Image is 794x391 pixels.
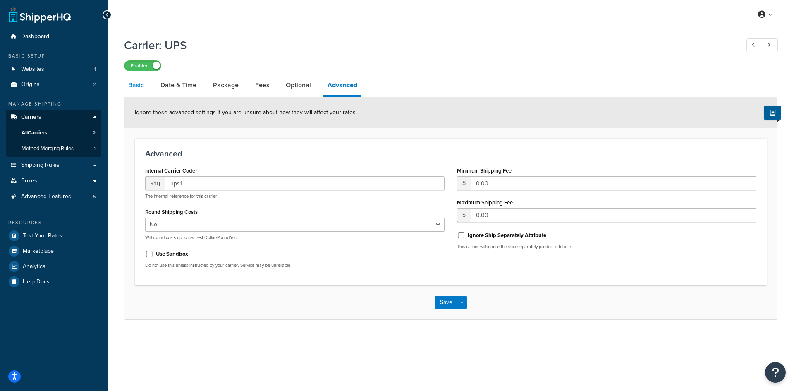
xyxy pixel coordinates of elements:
span: Marketplace [23,248,54,255]
span: Method Merging Rules [22,145,74,152]
span: Boxes [21,178,37,185]
a: Carriers [6,110,101,125]
button: Show Help Docs [764,106,781,120]
label: Internal Carrier Code [145,168,197,174]
a: Basic [124,75,148,95]
span: 1 [94,145,96,152]
button: Open Resource Center [765,362,786,383]
a: Dashboard [6,29,101,44]
a: Shipping Rules [6,158,101,173]
a: Package [209,75,243,95]
a: Fees [251,75,273,95]
span: Shipping Rules [21,162,60,169]
li: Carriers [6,110,101,157]
a: Next Record [762,38,778,52]
a: Advanced [323,75,361,97]
span: Test Your Rates [23,233,62,240]
a: Test Your Rates [6,228,101,243]
div: Basic Setup [6,53,101,60]
span: Help Docs [23,278,50,285]
div: Resources [6,219,101,226]
label: Ignore Ship Separately Attribute [468,232,546,239]
span: shq [145,176,165,190]
a: AllCarriers2 [6,125,101,141]
label: Use Sandbox [156,250,188,258]
label: Minimum Shipping Fee [457,168,512,174]
span: All Carriers [22,130,47,137]
span: Carriers [21,114,41,121]
span: 1 [94,66,96,73]
span: Advanced Features [21,193,71,200]
span: Ignore these advanced settings if you are unsure about how they will affect your rates. [135,108,357,117]
div: Manage Shipping [6,101,101,108]
a: Advanced Features5 [6,189,101,204]
li: Method Merging Rules [6,141,101,156]
p: This carrier will ignore the ship separately product attribute [457,244,756,250]
li: Origins [6,77,101,92]
span: $ [457,208,471,222]
a: Origins2 [6,77,101,92]
span: Websites [21,66,44,73]
p: The internal reference for this carrier [145,193,445,199]
a: Websites1 [6,62,101,77]
span: $ [457,176,471,190]
a: Analytics [6,259,101,274]
p: Will round costs up to nearest Dollar/Pound/etc [145,235,445,241]
span: 2 [93,81,96,88]
a: Date & Time [156,75,201,95]
a: Marketplace [6,244,101,259]
span: Origins [21,81,40,88]
li: Advanced Features [6,189,101,204]
span: Dashboard [21,33,49,40]
button: Save [435,296,457,309]
a: Optional [282,75,315,95]
a: Help Docs [6,274,101,289]
label: Enabled [124,61,161,71]
a: Previous Record [746,38,763,52]
a: Boxes [6,173,101,189]
h3: Advanced [145,149,756,158]
span: 5 [93,193,96,200]
span: 2 [93,130,96,137]
p: Do not use this unless instructed by your carrier. Service may be unreliable [145,262,445,269]
li: Websites [6,62,101,77]
label: Round Shipping Costs [145,209,198,215]
h1: Carrier: UPS [124,37,731,53]
label: Maximum Shipping Fee [457,199,513,206]
a: Method Merging Rules1 [6,141,101,156]
span: Analytics [23,263,45,270]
